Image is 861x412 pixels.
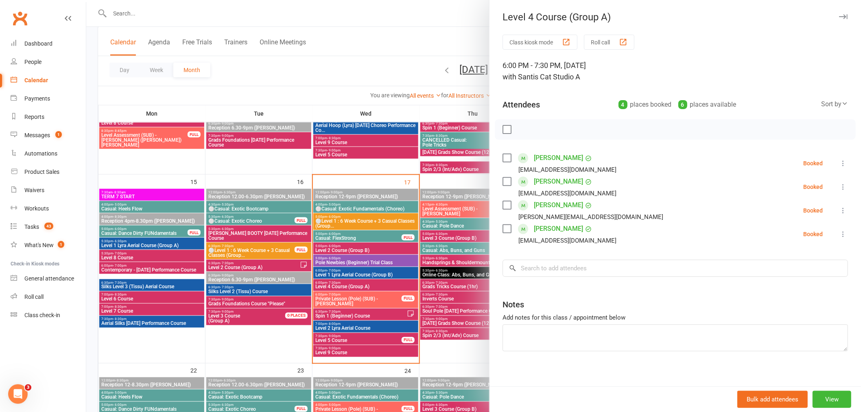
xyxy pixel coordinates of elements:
[534,151,583,164] a: [PERSON_NAME]
[44,223,53,230] span: 43
[503,35,577,50] button: Class kiosk mode
[8,384,28,404] iframe: Intercom live chat
[11,71,86,90] a: Calendar
[534,222,583,235] a: [PERSON_NAME]
[803,208,823,213] div: Booked
[24,242,54,248] div: What's New
[24,224,39,230] div: Tasks
[803,231,823,237] div: Booked
[55,131,62,138] span: 1
[11,236,86,254] a: What's New1
[24,312,60,318] div: Class check-in
[24,77,48,83] div: Calendar
[11,270,86,288] a: General attendance kiosk mode
[11,218,86,236] a: Tasks 43
[11,181,86,199] a: Waivers
[821,99,848,110] div: Sort by
[584,35,634,50] button: Roll call
[11,108,86,126] a: Reports
[24,150,57,157] div: Automations
[813,391,851,408] button: View
[503,299,524,310] div: Notes
[25,384,31,391] span: 3
[11,53,86,71] a: People
[678,99,736,110] div: places available
[534,199,583,212] a: [PERSON_NAME]
[503,313,848,322] div: Add notes for this class / appointment below
[618,99,672,110] div: places booked
[737,391,808,408] button: Bulk add attendees
[490,11,861,23] div: Level 4 Course (Group A)
[803,184,823,190] div: Booked
[503,99,540,110] div: Attendees
[58,241,64,248] span: 1
[11,126,86,145] a: Messages 1
[24,275,74,282] div: General attendance
[24,294,44,300] div: Roll call
[11,145,86,163] a: Automations
[24,40,52,47] div: Dashboard
[503,60,848,83] div: 6:00 PM - 7:30 PM, [DATE]
[618,100,627,109] div: 4
[545,72,580,81] span: at Studio A
[518,212,663,222] div: [PERSON_NAME][EMAIL_ADDRESS][DOMAIN_NAME]
[503,72,545,81] span: with Santis C
[11,199,86,218] a: Workouts
[24,187,44,193] div: Waivers
[24,169,59,175] div: Product Sales
[11,288,86,306] a: Roll call
[518,235,616,246] div: [EMAIL_ADDRESS][DOMAIN_NAME]
[518,188,616,199] div: [EMAIL_ADDRESS][DOMAIN_NAME]
[518,164,616,175] div: [EMAIL_ADDRESS][DOMAIN_NAME]
[11,306,86,324] a: Class kiosk mode
[24,59,42,65] div: People
[11,163,86,181] a: Product Sales
[503,260,848,277] input: Search to add attendees
[24,95,50,102] div: Payments
[534,175,583,188] a: [PERSON_NAME]
[24,205,49,212] div: Workouts
[10,8,30,28] a: Clubworx
[11,35,86,53] a: Dashboard
[24,132,50,138] div: Messages
[11,90,86,108] a: Payments
[24,114,44,120] div: Reports
[803,160,823,166] div: Booked
[678,100,687,109] div: 6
